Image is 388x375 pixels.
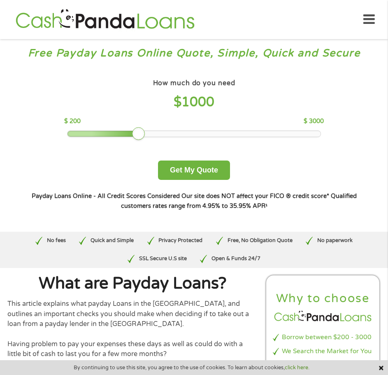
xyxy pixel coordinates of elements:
span: 1000 [181,94,214,110]
h4: How much do you need [153,79,235,88]
p: Free, No Obligation Quote [228,237,293,245]
h3: Free Payday Loans Online Quote, Simple, Quick and Secure [7,47,381,60]
h1: What are Payday Loans? [7,275,258,292]
p: SSL Secure U.S site [139,255,187,263]
strong: Payday Loans Online - All Credit Scores Considered [32,193,180,200]
span: By continuing to use this site, you agree to the use of cookies. To learn about cookies, [74,365,309,370]
img: GetLoanNow Logo [13,8,197,31]
h2: Why to choose [273,291,373,306]
strong: Our site does NOT affect your FICO ® credit score* [181,193,329,200]
p: $ 200 [64,117,81,126]
a: click here. [285,364,309,371]
p: Quick and Simple [91,237,134,245]
h4: $ [64,94,324,111]
p: Privacy Protected [158,237,202,245]
p: Open & Funds 24/7 [211,255,260,263]
p: No fees [47,237,66,245]
button: Get My Quote [158,161,230,180]
p: $ 3000 [304,117,324,126]
p: Having problem to pay your expenses these days as well as could do with a little bit of cash to l... [7,339,258,359]
li: We Search the Market for You [273,347,373,356]
p: This article explains what payday Loans in the [GEOGRAPHIC_DATA], and outlines an important check... [7,299,258,329]
li: Borrow between $200 - 3000 [273,333,373,342]
p: No paperwork [317,237,353,245]
strong: Qualified customers rates range from 4.95% to 35.95% APR¹ [121,193,357,210]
